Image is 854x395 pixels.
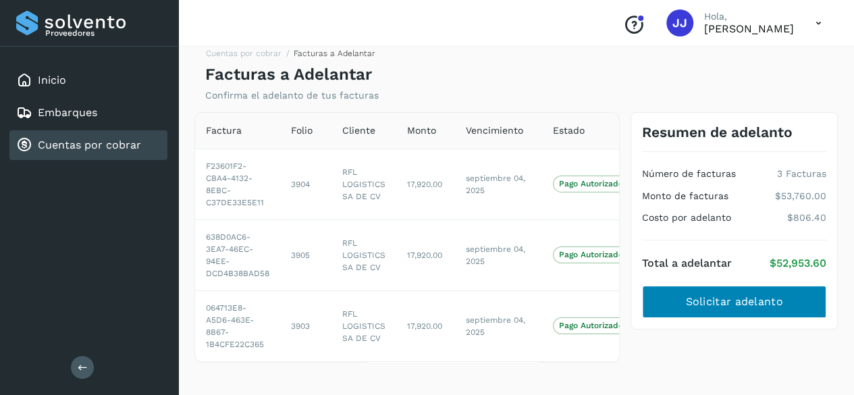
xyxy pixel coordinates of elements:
span: Cliente [342,124,375,138]
span: Vencimiento [466,124,523,138]
p: Proveedores [45,28,162,38]
div: Embarques [9,98,167,128]
span: septiembre 04, 2025 [466,244,525,266]
span: septiembre 04, 2025 [466,315,525,337]
h4: Monto de facturas [642,190,728,202]
td: 064713E8-A5D6-463E-8B67-1B4CFE22C365 [195,290,280,361]
span: 17,920.00 [407,321,442,331]
td: 638D0AC6-3EA7-46EC-94EE-DCD4B38BAD58 [195,219,280,290]
td: RFL LOGISTICS SA DE CV [331,149,396,219]
p: $53,760.00 [775,190,826,202]
a: Cuentas por cobrar [206,49,282,58]
span: Folio [291,124,313,138]
button: Solicitar adelanto [642,286,826,318]
td: 3903 [280,290,331,361]
p: Hola, [704,11,794,22]
td: 3905 [280,219,331,290]
p: Pago Autorizado [559,179,623,188]
h4: Facturas a Adelantar [205,65,372,84]
p: Confirma el adelanto de tus facturas [205,90,379,101]
span: 17,920.00 [407,251,442,260]
p: Pago Autorizado [559,321,623,330]
p: $52,953.60 [770,257,826,269]
div: Inicio [9,65,167,95]
a: Cuentas por cobrar [38,138,141,151]
p: José Juan Contreras Nuñez [704,22,794,35]
span: 17,920.00 [407,180,442,189]
h4: Número de facturas [642,168,736,180]
td: RFL LOGISTICS SA DE CV [331,290,396,361]
span: Monto [407,124,436,138]
span: Factura [206,124,242,138]
span: Estado [553,124,585,138]
a: Embarques [38,106,97,119]
span: Facturas a Adelantar [294,49,375,58]
a: Inicio [38,74,66,86]
span: septiembre 04, 2025 [466,174,525,195]
p: Pago Autorizado [559,250,623,259]
h4: Total a adelantar [642,257,732,269]
nav: breadcrumb [205,47,375,65]
td: 3904 [280,149,331,219]
td: F23601F2-CBA4-4132-8EBC-C37DE33E5E11 [195,149,280,219]
h4: Costo por adelanto [642,212,731,223]
div: Cuentas por cobrar [9,130,167,160]
td: RFL LOGISTICS SA DE CV [331,219,396,290]
p: $806.40 [787,212,826,223]
span: Solicitar adelanto [685,294,782,309]
h3: Resumen de adelanto [642,124,793,140]
p: 3 Facturas [777,168,826,180]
